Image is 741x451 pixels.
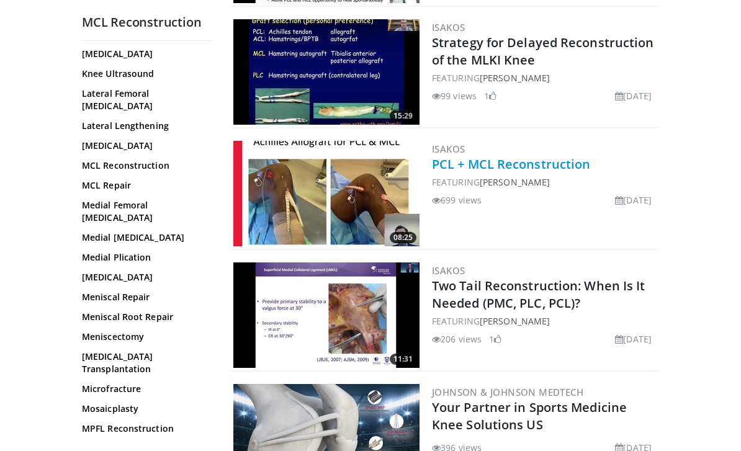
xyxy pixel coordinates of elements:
a: Medial [MEDICAL_DATA] [82,231,206,244]
li: 1 [489,333,501,346]
a: [PERSON_NAME] [480,315,550,327]
a: [MEDICAL_DATA] [82,48,206,60]
a: MCL Repair [82,179,206,192]
a: Lateral Femoral [MEDICAL_DATA] [82,87,206,112]
a: Johnson & Johnson MedTech [432,386,583,398]
div: FEATURING [432,71,657,84]
span: 11:31 [390,354,416,365]
a: Meniscal Repair [82,291,206,303]
li: [DATE] [615,194,652,207]
div: FEATURING [432,315,657,328]
li: [DATE] [615,333,652,346]
a: 08:25 [233,141,420,246]
a: Your Partner in Sports Medicine Knee Solutions US [432,399,627,433]
a: ISAKOS [432,143,465,155]
li: 206 views [432,333,482,346]
a: [MEDICAL_DATA] Transplantation [82,351,206,375]
img: 0b098db6-e2af-4181-af50-08d03eb61f0f.300x170_q85_crop-smart_upscale.jpg [233,262,420,368]
a: Medial Plication [82,251,206,264]
a: Meniscal Root Repair [82,311,206,323]
a: Two Tail Reconstruction: When Is It Needed (PMC, PLC, PCL)? [432,277,645,311]
a: PCL + MCL Reconstruction [432,156,590,172]
a: Mosaicplasty [82,403,206,415]
a: ISAKOS [432,264,465,277]
a: [PERSON_NAME] [480,72,550,84]
a: Meniscectomy [82,331,206,343]
a: Knee Ultrasound [82,68,206,80]
a: Medial Femoral [MEDICAL_DATA] [82,199,206,224]
a: [PERSON_NAME] [480,176,550,188]
a: 11:31 [233,262,420,368]
a: Microfracture [82,383,206,395]
a: MPFL Reconstruction [82,422,206,435]
img: 3d0eefb6-e12b-4e40-9fb7-b2f3ad0fb20c.300x170_q85_crop-smart_upscale.jpg [233,141,420,246]
h2: MCL Reconstruction [82,14,212,30]
li: [DATE] [615,89,652,102]
a: Lateral Lengthening [82,120,206,132]
span: 08:25 [390,232,416,243]
li: 1 [484,89,496,102]
a: MCL Reconstruction [82,159,206,172]
span: 15:29 [390,110,416,122]
a: Strategy for Delayed Reconstruction of the MLKI Knee [432,34,654,68]
a: [MEDICAL_DATA] [82,140,206,152]
div: FEATURING [432,176,657,189]
img: 0f365647-8829-46b1-9499-1b8931e5a5bc.300x170_q85_crop-smart_upscale.jpg [233,19,420,125]
a: [MEDICAL_DATA] [82,271,206,284]
li: 699 views [432,194,482,207]
li: 99 views [432,89,477,102]
a: ISAKOS [432,21,465,33]
a: 15:29 [233,19,420,125]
